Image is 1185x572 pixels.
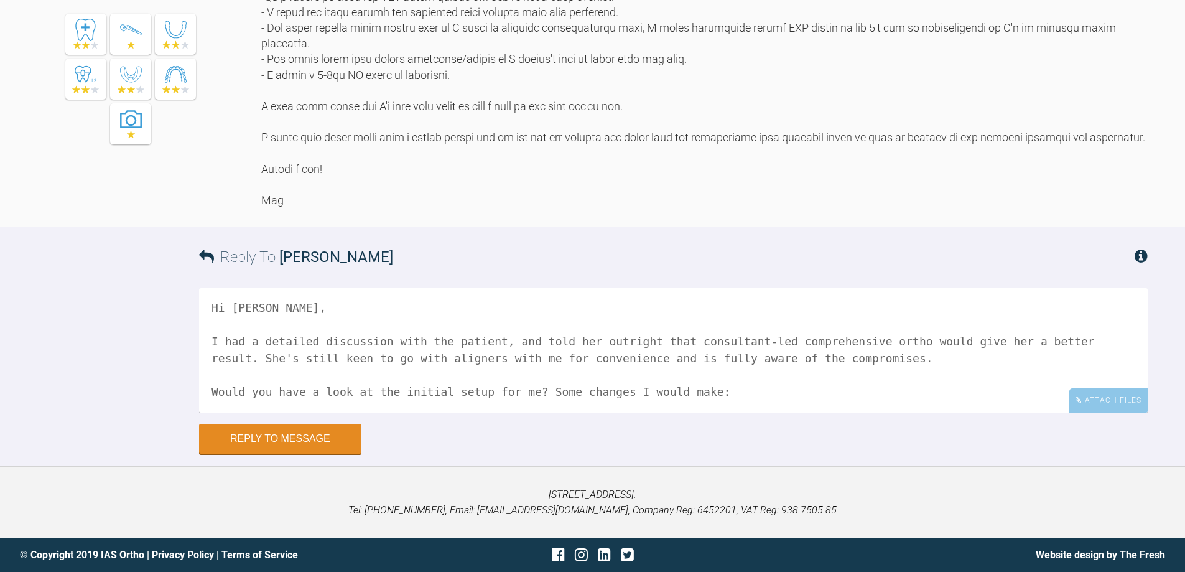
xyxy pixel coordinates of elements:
a: Terms of Service [221,549,298,561]
a: Website design by The Fresh [1036,549,1165,561]
p: [STREET_ADDRESS]. Tel: [PHONE_NUMBER], Email: [EMAIL_ADDRESS][DOMAIN_NAME], Company Reg: 6452201,... [20,487,1165,518]
textarea: Hi [PERSON_NAME], I had a detailed discussion with the patient, and told her outright that consul... [199,288,1148,413]
h3: Reply To [199,245,393,269]
div: © Copyright 2019 IAS Ortho | | [20,547,402,563]
a: Privacy Policy [152,549,214,561]
button: Reply to Message [199,424,361,454]
span: [PERSON_NAME] [279,248,393,266]
div: Attach Files [1069,388,1148,413]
